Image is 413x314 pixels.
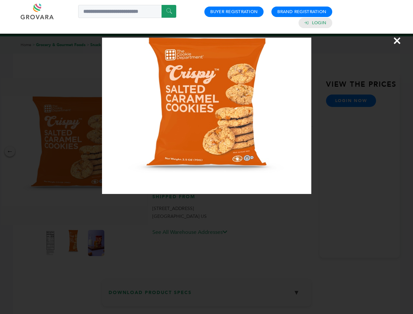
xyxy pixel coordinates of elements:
span: × [393,31,402,50]
img: Image Preview [102,38,311,194]
a: Brand Registration [277,9,326,15]
a: Buyer Registration [210,9,258,15]
a: Login [312,20,326,26]
input: Search a product or brand... [78,5,176,18]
